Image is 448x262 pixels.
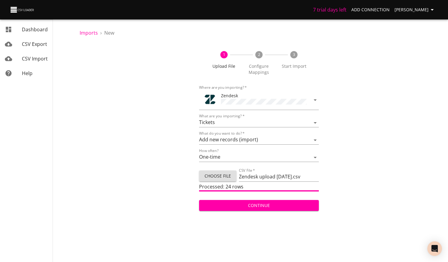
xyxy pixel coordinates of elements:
[209,63,239,69] span: Upload File
[199,86,247,89] label: Where are you importing?
[204,93,216,105] div: Tool
[351,6,390,14] span: Add Connection
[199,171,236,182] button: Choose File
[279,63,309,69] span: Start Import
[199,114,244,118] label: What are you importing?
[104,29,114,36] span: New
[395,6,436,14] span: [PERSON_NAME]
[199,90,319,110] div: ToolZendesk
[427,241,442,256] div: Open Intercom Messenger
[204,93,216,105] img: Zendesk
[22,41,47,47] span: CSV Export
[244,63,274,75] span: Configure Mappings
[223,52,225,57] text: 1
[100,29,102,36] li: ›
[204,202,314,209] span: Continue
[199,131,245,135] label: What do you want to do?
[258,52,260,57] text: 2
[199,183,243,190] span: Processed: 24 rows
[239,168,255,172] label: CSV File
[199,149,219,152] label: How often?
[80,29,98,36] a: Imports
[10,5,35,14] img: CSV Loader
[22,70,33,77] span: Help
[22,55,48,62] span: CSV Import
[392,4,438,16] button: [PERSON_NAME]
[204,172,232,180] span: Choose File
[349,4,392,16] a: Add Connection
[293,52,295,57] text: 3
[22,26,48,33] span: Dashboard
[199,200,319,211] button: Continue
[313,5,346,14] h6: 7 trial days left
[221,93,238,98] span: Zendesk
